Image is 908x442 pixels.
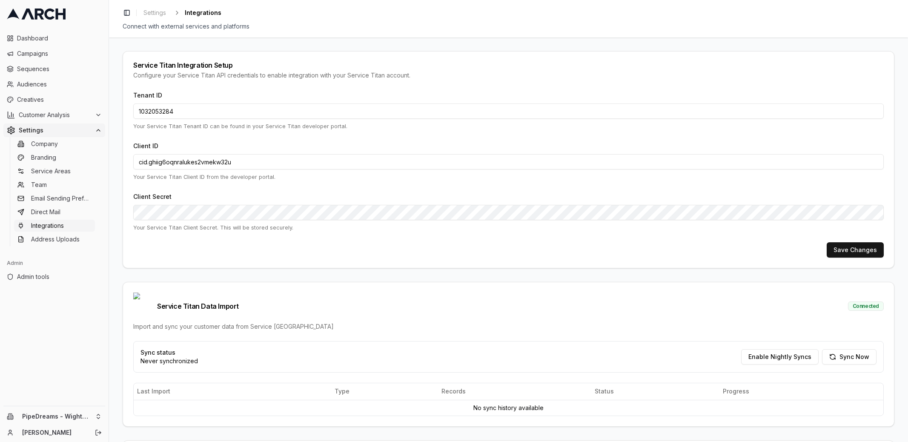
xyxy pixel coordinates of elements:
[133,71,884,80] div: Configure your Service Titan API credentials to enable integration with your Service Titan account.
[827,242,884,258] button: Save Changes
[185,9,221,17] span: Integrations
[3,62,105,76] a: Sequences
[22,428,86,437] a: [PERSON_NAME]
[3,47,105,60] a: Campaigns
[133,103,884,119] input: Enter your Tenant ID
[133,293,154,320] img: Service Titan logo
[14,165,95,177] a: Service Areas
[741,349,819,365] button: Enable Nightly Syncs
[31,194,92,203] span: Email Sending Preferences
[591,383,719,400] th: Status
[17,95,102,104] span: Creatives
[17,34,102,43] span: Dashboard
[14,220,95,232] a: Integrations
[22,413,92,420] span: PipeDreams - Wighton's Plumbing, Heating & Air Conditioning
[31,153,56,162] span: Branding
[31,235,80,244] span: Address Uploads
[19,126,92,135] span: Settings
[17,49,102,58] span: Campaigns
[17,80,102,89] span: Audiences
[17,65,102,73] span: Sequences
[92,427,104,439] button: Log out
[14,206,95,218] a: Direct Mail
[438,383,591,400] th: Records
[822,349,876,365] button: Sync Now
[3,108,105,122] button: Customer Analysis
[14,179,95,191] a: Team
[133,173,884,181] p: Your Service Titan Client ID from the developer portal.
[3,256,105,270] div: Admin
[134,400,883,416] td: No sync history available
[719,383,883,400] th: Progress
[31,167,71,175] span: Service Areas
[133,224,884,232] p: Your Service Titan Client Secret. This will be stored securely.
[331,383,438,400] th: Type
[133,322,884,331] div: Import and sync your customer data from Service [GEOGRAPHIC_DATA]
[3,77,105,91] a: Audiences
[14,152,95,164] a: Branding
[133,62,884,69] div: Service Titan Integration Setup
[31,140,58,148] span: Company
[31,208,60,216] span: Direct Mail
[133,92,162,99] label: Tenant ID
[140,348,198,357] p: Sync status
[31,181,47,189] span: Team
[133,122,884,130] p: Your Service Titan Tenant ID can be found in your Service Titan developer portal.
[3,123,105,137] button: Settings
[3,270,105,284] a: Admin tools
[134,383,331,400] th: Last Import
[133,154,884,169] input: Enter your Client ID
[133,193,172,200] label: Client Secret
[3,32,105,45] a: Dashboard
[133,142,158,149] label: Client ID
[31,221,64,230] span: Integrations
[17,273,102,281] span: Admin tools
[140,357,198,365] p: Never synchronized
[3,410,105,423] button: PipeDreams - Wighton's Plumbing, Heating & Air Conditioning
[14,233,95,245] a: Address Uploads
[14,138,95,150] a: Company
[143,9,166,17] span: Settings
[3,93,105,106] a: Creatives
[133,293,239,320] span: Service Titan Data Import
[14,192,95,204] a: Email Sending Preferences
[123,22,894,31] div: Connect with external services and platforms
[848,301,884,311] div: Connected
[140,7,169,19] a: Settings
[19,111,92,119] span: Customer Analysis
[140,7,221,19] nav: breadcrumb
